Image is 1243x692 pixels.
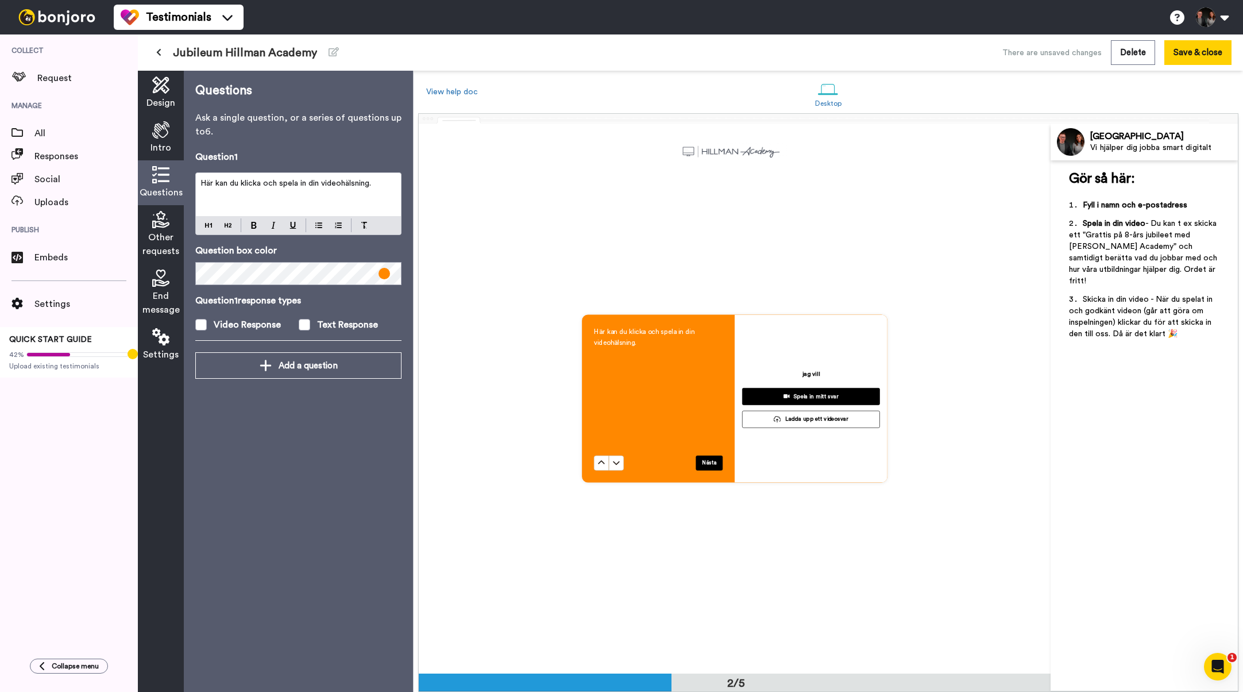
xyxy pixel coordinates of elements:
[195,244,402,257] p: Question box color
[9,336,92,344] span: QUICK START GUIDE
[200,179,371,187] span: Här kan du klicka och spela in din videohälsning.
[195,150,238,164] p: Question 1
[815,99,842,107] div: Desktop
[1069,295,1215,338] span: Skicka in din video - När du spelat in och godkänt videon (går att göra om inspelningen) klickar ...
[1090,143,1237,153] div: Vi hjälper dig jobba smart digitalt
[52,662,99,671] span: Collapse menu
[335,221,342,230] img: numbered-block.svg
[173,45,317,61] span: Jubileum Hillman Academy
[317,318,378,332] div: Text Response
[146,9,211,25] span: Testimonials
[315,221,322,230] img: bulleted-block.svg
[142,289,180,317] span: End message
[748,391,874,402] div: Spela in mitt svar
[195,82,402,99] p: Questions
[361,222,368,229] img: clear-format.svg
[214,318,281,332] div: Video Response
[1057,128,1084,156] img: Profile Image
[1227,653,1237,662] span: 1
[682,142,788,160] img: d22bba8f-422b-4af0-9927-004180be010d
[1069,220,1219,285] span: - Du kan t ex skicka ett "Grattis på 8-års jubileet med [PERSON_NAME] Academy" och samtidigt berä...
[225,221,231,230] img: heading-two-block.svg
[30,659,108,674] button: Collapse menu
[195,294,402,307] p: Question 1 response types
[121,8,139,26] img: tm-color.svg
[708,675,763,691] div: 2/5
[146,96,175,110] span: Design
[802,370,820,379] p: jag vill
[34,172,138,186] span: Social
[34,126,138,140] span: All
[426,88,478,96] a: View help doc
[37,71,138,85] span: Request
[128,349,138,359] div: Tooltip anchor
[1111,40,1155,65] button: Delete
[195,111,402,139] p: Ask a single question, or a series of questions up to 6 .
[195,352,402,379] button: Add a question
[143,348,179,362] span: Settings
[594,329,697,346] span: Här kan du klicka och spela in din videohälsning.
[251,222,257,229] img: bold-mark.svg
[205,221,212,230] img: heading-one-block.svg
[34,195,138,209] span: Uploads
[289,222,296,229] img: underline-mark.svg
[696,456,723,471] button: Nästa
[9,350,24,359] span: 42%
[142,230,179,258] span: Other requests
[34,297,138,311] span: Settings
[809,74,848,113] a: Desktop
[34,251,138,264] span: Embeds
[742,388,880,405] button: Spela in mitt svar
[1204,653,1232,681] iframe: Intercom live chat
[742,411,880,428] button: Ladda upp ett videosvar
[34,149,138,163] span: Responses
[1069,172,1134,186] span: Gör så här:
[271,222,276,229] img: italic-mark.svg
[1083,201,1187,209] span: Fyll i namn och e-postadress
[1083,220,1145,228] span: Spela in din video
[9,362,129,371] span: Upload existing testimonials
[204,359,392,372] div: Add a question
[150,141,171,155] span: Intro
[140,186,183,199] span: Questions
[14,9,100,25] img: bj-logo-header-white.svg
[1164,40,1232,65] button: Save & close
[1002,47,1102,59] div: There are unsaved changes
[1090,131,1237,142] div: [GEOGRAPHIC_DATA]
